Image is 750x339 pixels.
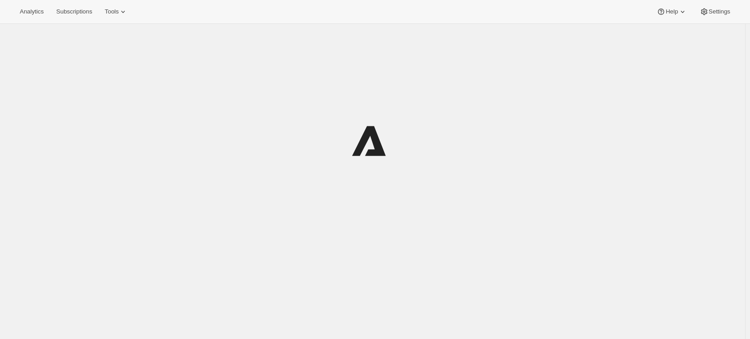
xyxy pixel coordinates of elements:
span: Analytics [20,8,44,15]
span: Tools [105,8,119,15]
span: Subscriptions [56,8,92,15]
button: Analytics [14,5,49,18]
button: Tools [99,5,133,18]
button: Settings [694,5,736,18]
button: Subscriptions [51,5,97,18]
span: Settings [709,8,730,15]
button: Help [651,5,692,18]
span: Help [666,8,678,15]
